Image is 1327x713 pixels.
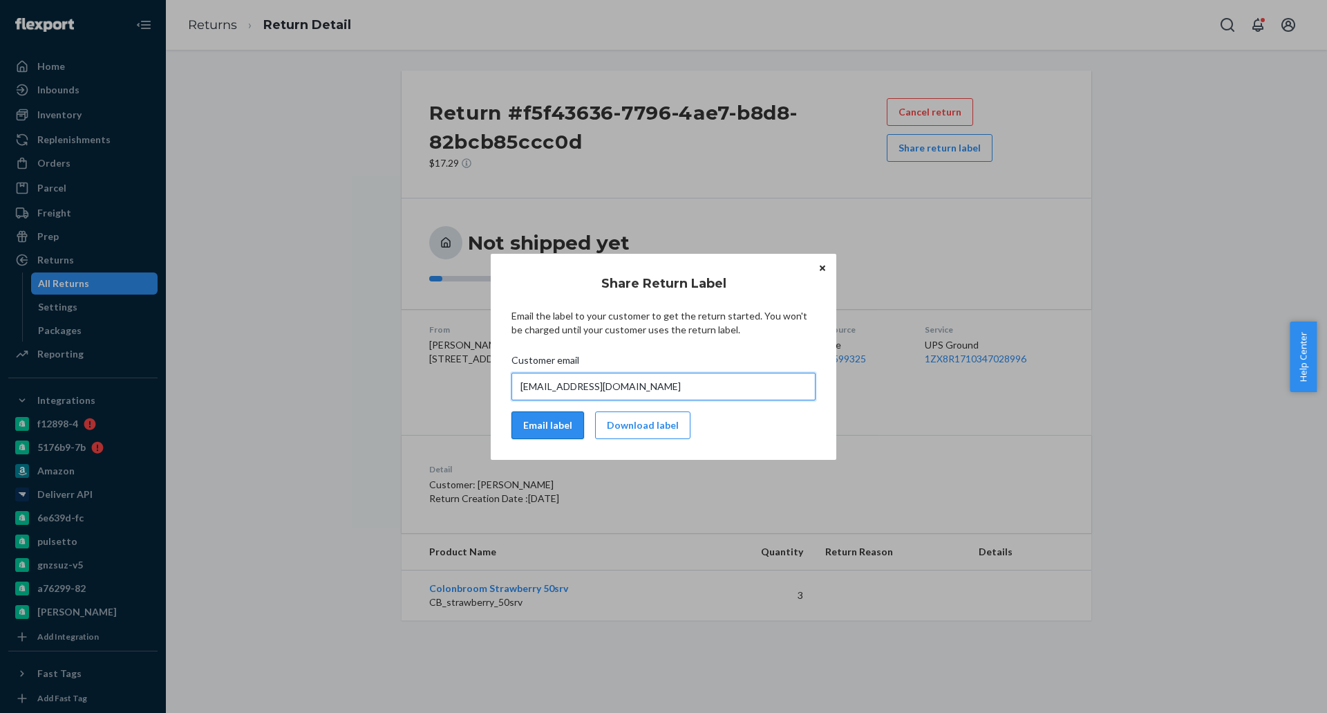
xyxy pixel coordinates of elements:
[595,411,690,439] button: Download label
[511,353,579,373] span: Customer email
[511,411,584,439] button: Email label
[511,309,816,337] p: Email the label to your customer to get the return started. You won't be charged until your custo...
[601,275,726,293] h3: Share Return Label
[816,261,829,276] button: Close
[511,373,816,400] input: Customer email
